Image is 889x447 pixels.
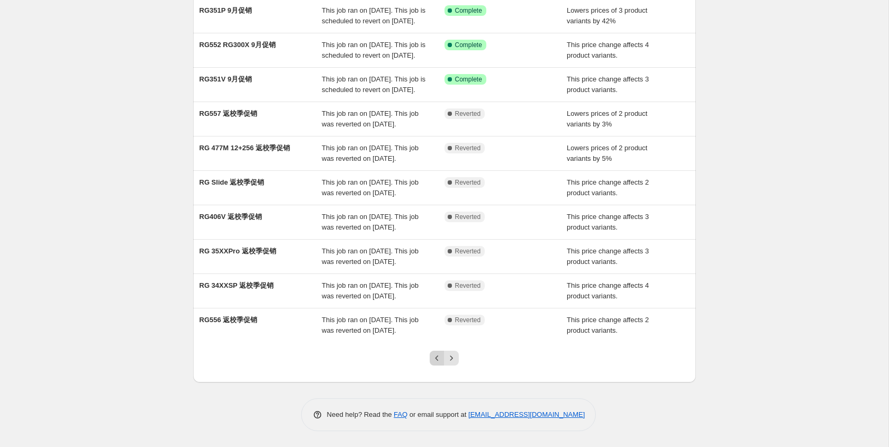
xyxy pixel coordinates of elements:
[455,213,481,221] span: Reverted
[567,213,649,231] span: This price change affects 3 product variants.
[455,110,481,118] span: Reverted
[468,410,585,418] a: [EMAIL_ADDRESS][DOMAIN_NAME]
[199,281,274,289] span: RG 34XXSP 返校季促销
[567,316,649,334] span: This price change affects 2 product variants.
[199,247,276,255] span: RG 35XXPro 返校季促销
[567,178,649,197] span: This price change affects 2 product variants.
[199,144,291,152] span: RG 477M 12+256 返校季促销
[322,281,419,300] span: This job ran on [DATE]. This job was reverted on [DATE].
[567,110,647,128] span: Lowers prices of 2 product variants by 3%
[199,178,265,186] span: RG Slide 返校季促销
[430,351,444,366] button: Previous
[394,410,407,418] a: FAQ
[322,75,425,94] span: This job ran on [DATE]. This job is scheduled to revert on [DATE].
[199,6,252,14] span: RG351P 9月促销
[567,6,647,25] span: Lowers prices of 3 product variants by 42%
[199,75,252,83] span: RG351V 9月促销
[322,213,419,231] span: This job ran on [DATE]. This job was reverted on [DATE].
[455,178,481,187] span: Reverted
[567,41,649,59] span: This price change affects 4 product variants.
[199,110,258,117] span: RG557 返校季促销
[322,110,419,128] span: This job ran on [DATE]. This job was reverted on [DATE].
[455,75,482,84] span: Complete
[444,351,459,366] button: Next
[322,247,419,266] span: This job ran on [DATE]. This job was reverted on [DATE].
[322,178,419,197] span: This job ran on [DATE]. This job was reverted on [DATE].
[327,410,394,418] span: Need help? Read the
[455,144,481,152] span: Reverted
[455,247,481,256] span: Reverted
[455,6,482,15] span: Complete
[322,41,425,59] span: This job ran on [DATE]. This job is scheduled to revert on [DATE].
[199,213,262,221] span: RG406V 返校季促销
[455,316,481,324] span: Reverted
[322,144,419,162] span: This job ran on [DATE]. This job was reverted on [DATE].
[455,281,481,290] span: Reverted
[322,316,419,334] span: This job ran on [DATE]. This job was reverted on [DATE].
[199,316,258,324] span: RG556 返校季促销
[567,281,649,300] span: This price change affects 4 product variants.
[455,41,482,49] span: Complete
[430,351,459,366] nav: Pagination
[567,247,649,266] span: This price change affects 3 product variants.
[567,75,649,94] span: This price change affects 3 product variants.
[567,144,647,162] span: Lowers prices of 2 product variants by 5%
[407,410,468,418] span: or email support at
[199,41,276,49] span: RG552 RG300X 9月促销
[322,6,425,25] span: This job ran on [DATE]. This job is scheduled to revert on [DATE].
